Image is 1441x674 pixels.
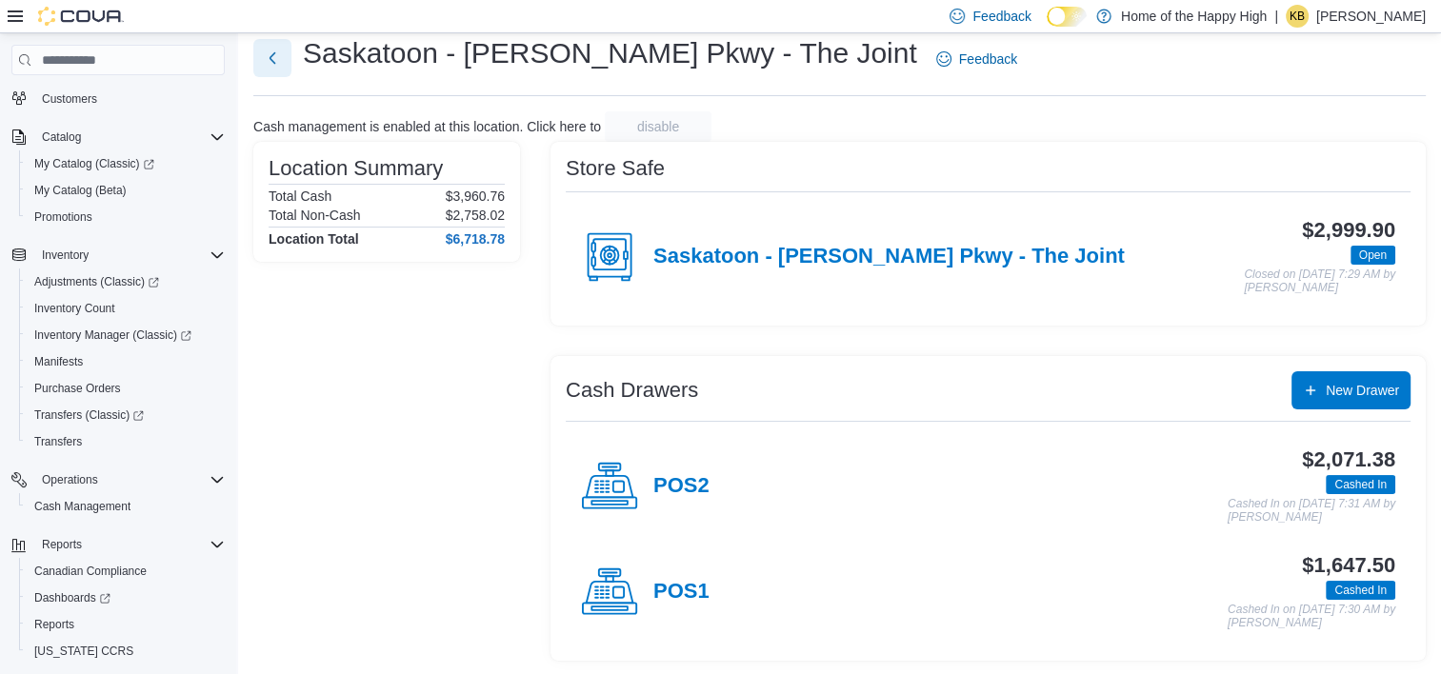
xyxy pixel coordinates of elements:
[27,586,118,609] a: Dashboards
[27,586,225,609] span: Dashboards
[1228,498,1395,524] p: Cashed In on [DATE] 7:31 AM by [PERSON_NAME]
[34,327,191,343] span: Inventory Manager (Classic)
[1047,27,1048,28] span: Dark Mode
[34,301,115,316] span: Inventory Count
[34,533,225,556] span: Reports
[27,350,90,373] a: Manifests
[446,208,505,223] p: $2,758.02
[1334,582,1387,599] span: Cashed In
[34,407,144,423] span: Transfers (Classic)
[1316,5,1426,28] p: [PERSON_NAME]
[1290,5,1305,28] span: KB
[566,379,698,402] h3: Cash Drawers
[1286,5,1309,28] div: Kelsey Bettcher
[34,499,130,514] span: Cash Management
[1326,475,1395,494] span: Cashed In
[972,7,1031,26] span: Feedback
[27,324,199,347] a: Inventory Manager (Classic)
[27,297,225,320] span: Inventory Count
[1302,554,1395,577] h3: $1,647.50
[42,91,97,107] span: Customers
[4,466,232,493] button: Operations
[4,85,232,112] button: Customers
[1274,5,1278,28] p: |
[19,558,232,585] button: Canadian Compliance
[637,117,679,136] span: disable
[27,297,123,320] a: Inventory Count
[1121,5,1267,28] p: Home of the Happy High
[34,564,147,579] span: Canadian Compliance
[34,209,92,225] span: Promotions
[446,188,505,204] p: $3,960.76
[38,7,124,26] img: Cova
[42,129,81,145] span: Catalog
[653,245,1125,269] h4: Saskatoon - [PERSON_NAME] Pkwy - The Joint
[27,404,151,426] a: Transfers (Classic)
[27,640,141,663] a: [US_STATE] CCRS
[27,640,225,663] span: Washington CCRS
[34,468,106,491] button: Operations
[1326,381,1399,400] span: New Drawer
[42,248,89,263] span: Inventory
[34,88,105,110] a: Customers
[27,613,225,636] span: Reports
[19,611,232,638] button: Reports
[34,381,121,396] span: Purchase Orders
[929,40,1025,78] a: Feedback
[19,428,232,455] button: Transfers
[34,183,127,198] span: My Catalog (Beta)
[27,430,225,453] span: Transfers
[653,474,710,499] h4: POS2
[27,430,90,453] a: Transfers
[27,613,82,636] a: Reports
[19,150,232,177] a: My Catalog (Classic)
[19,295,232,322] button: Inventory Count
[303,34,917,72] h1: Saskatoon - [PERSON_NAME] Pkwy - The Joint
[27,350,225,373] span: Manifests
[19,348,232,375] button: Manifests
[27,270,167,293] a: Adjustments (Classic)
[446,231,505,247] h4: $6,718.78
[34,244,96,267] button: Inventory
[566,157,665,180] h3: Store Safe
[269,188,331,204] h6: Total Cash
[1326,581,1395,600] span: Cashed In
[19,493,232,520] button: Cash Management
[27,560,225,583] span: Canadian Compliance
[269,157,443,180] h3: Location Summary
[42,537,82,552] span: Reports
[27,206,100,228] a: Promotions
[19,204,232,230] button: Promotions
[27,495,225,518] span: Cash Management
[605,111,711,142] button: disable
[1351,246,1395,265] span: Open
[34,156,154,171] span: My Catalog (Classic)
[34,644,133,659] span: [US_STATE] CCRS
[34,126,225,149] span: Catalog
[19,375,232,402] button: Purchase Orders
[269,208,361,223] h6: Total Non-Cash
[959,50,1017,69] span: Feedback
[27,152,225,175] span: My Catalog (Classic)
[34,533,90,556] button: Reports
[27,560,154,583] a: Canadian Compliance
[1359,247,1387,264] span: Open
[19,177,232,204] button: My Catalog (Beta)
[34,354,83,369] span: Manifests
[27,404,225,426] span: Transfers (Classic)
[34,617,74,632] span: Reports
[27,152,162,175] a: My Catalog (Classic)
[4,124,232,150] button: Catalog
[27,270,225,293] span: Adjustments (Classic)
[34,126,89,149] button: Catalog
[27,377,129,400] a: Purchase Orders
[34,87,225,110] span: Customers
[27,179,225,202] span: My Catalog (Beta)
[27,324,225,347] span: Inventory Manager (Classic)
[34,274,159,289] span: Adjustments (Classic)
[1244,268,1395,294] p: Closed on [DATE] 7:29 AM by [PERSON_NAME]
[42,472,98,487] span: Operations
[19,268,232,295] a: Adjustments (Classic)
[1302,219,1395,242] h3: $2,999.90
[1334,476,1387,493] span: Cashed In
